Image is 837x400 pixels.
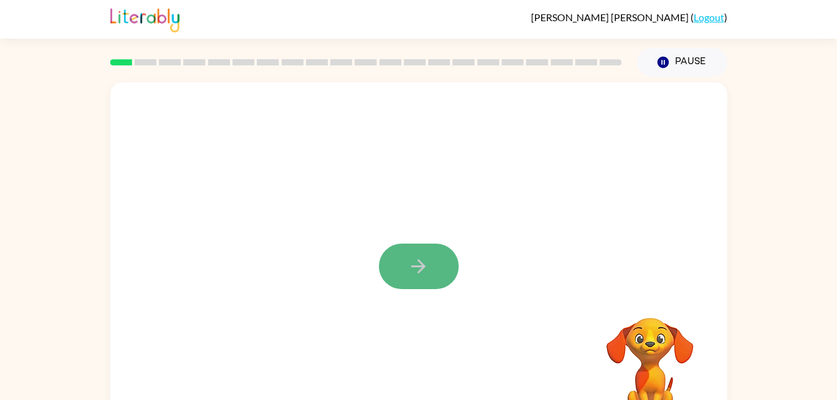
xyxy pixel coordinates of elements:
[637,48,727,77] button: Pause
[694,11,724,23] a: Logout
[531,11,727,23] div: ( )
[531,11,691,23] span: [PERSON_NAME] [PERSON_NAME]
[110,5,179,32] img: Literably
